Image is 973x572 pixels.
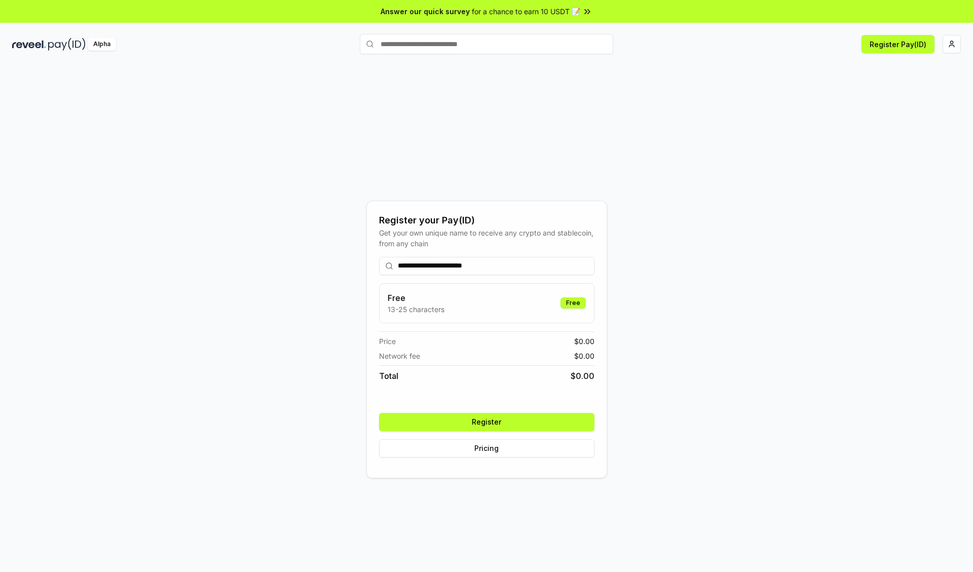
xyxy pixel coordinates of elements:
[88,38,116,51] div: Alpha
[379,413,594,431] button: Register
[379,351,420,361] span: Network fee
[12,38,46,51] img: reveel_dark
[379,370,398,382] span: Total
[388,292,444,304] h3: Free
[574,351,594,361] span: $ 0.00
[379,439,594,457] button: Pricing
[388,304,444,315] p: 13-25 characters
[381,6,470,17] span: Answer our quick survey
[560,297,586,309] div: Free
[379,227,594,249] div: Get your own unique name to receive any crypto and stablecoin, from any chain
[571,370,594,382] span: $ 0.00
[48,38,86,51] img: pay_id
[862,35,934,53] button: Register Pay(ID)
[379,336,396,347] span: Price
[379,213,594,227] div: Register your Pay(ID)
[472,6,580,17] span: for a chance to earn 10 USDT 📝
[574,336,594,347] span: $ 0.00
